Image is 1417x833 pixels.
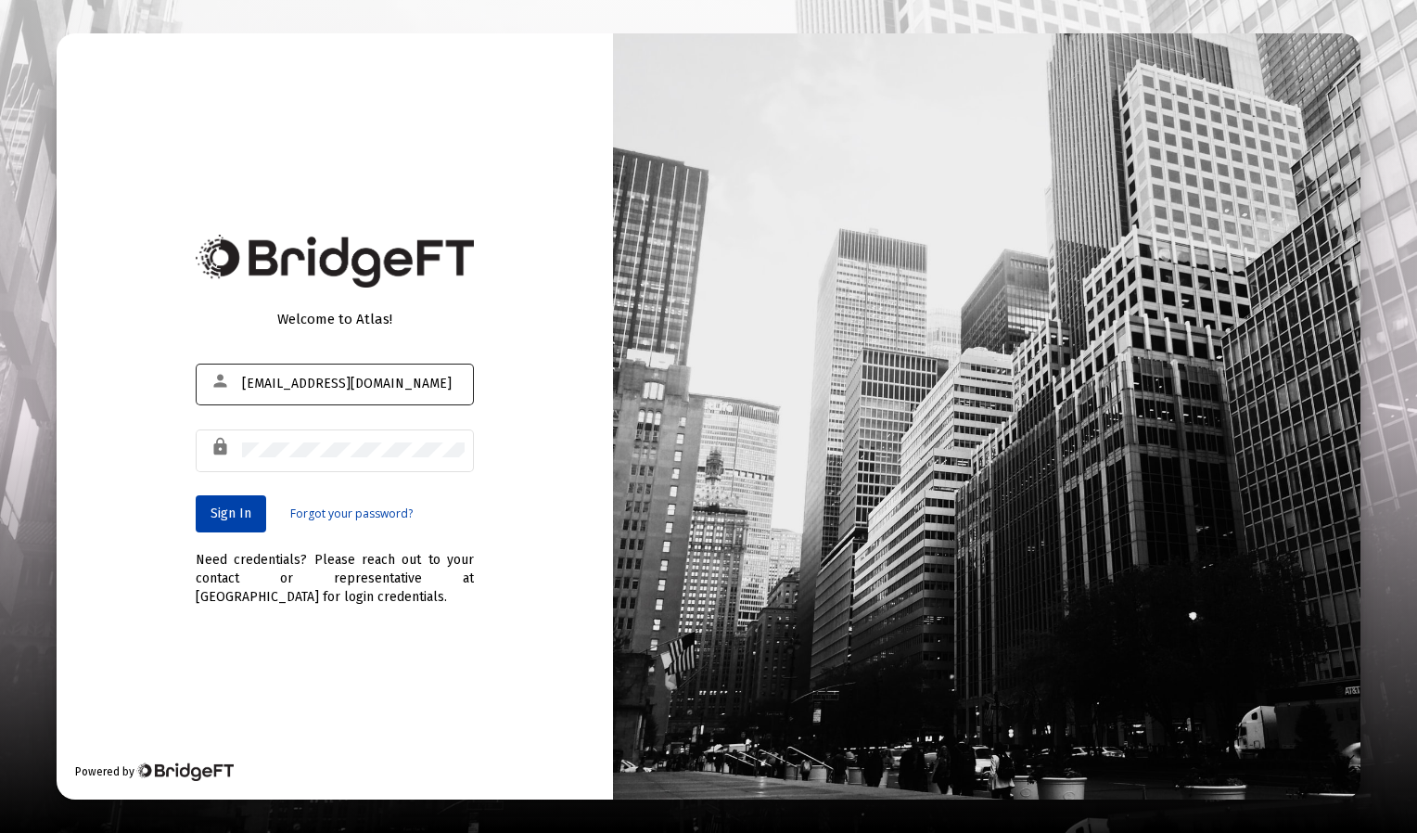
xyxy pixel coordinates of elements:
mat-icon: lock [211,436,233,458]
div: Powered by [75,763,234,781]
img: Bridge Financial Technology Logo [196,235,474,288]
mat-icon: person [211,370,233,392]
span: Sign In [211,506,251,521]
div: Welcome to Atlas! [196,310,474,328]
img: Bridge Financial Technology Logo [136,763,234,781]
a: Forgot your password? [290,505,413,523]
div: Need credentials? Please reach out to your contact or representative at [GEOGRAPHIC_DATA] for log... [196,532,474,607]
button: Sign In [196,495,266,532]
input: Email or Username [242,377,465,391]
